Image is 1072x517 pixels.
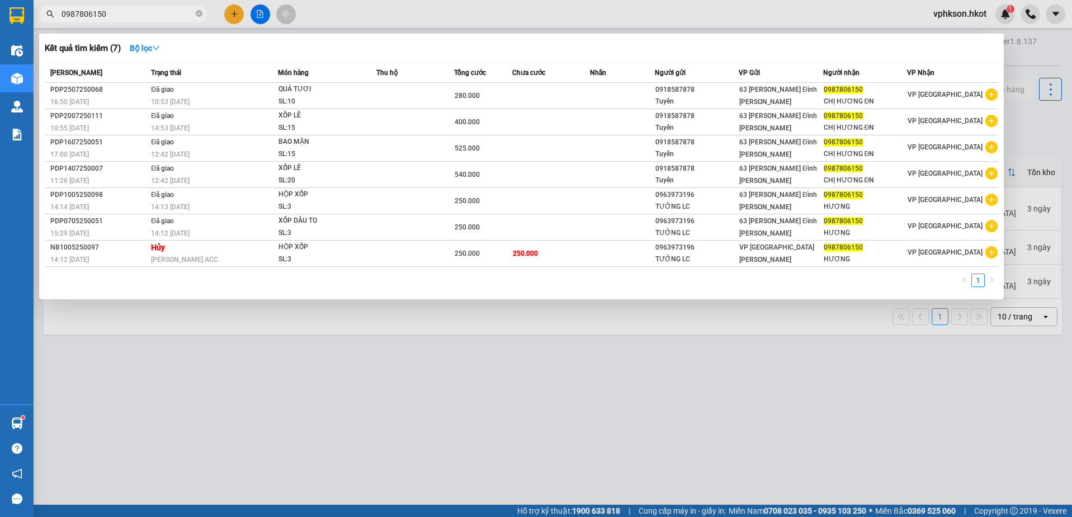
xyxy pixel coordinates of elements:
[151,229,190,237] span: 14:12 [DATE]
[196,9,202,20] span: close-circle
[50,84,148,96] div: PDP2507250068
[151,151,190,158] span: 12:42 [DATE]
[739,217,817,237] span: 63 [PERSON_NAME] Đình [PERSON_NAME]
[739,86,817,106] span: 63 [PERSON_NAME] Đình [PERSON_NAME]
[824,112,863,120] span: 0987806150
[655,148,739,160] div: Tuyển
[278,227,362,239] div: SL: 3
[655,69,686,77] span: Người gửi
[11,73,23,84] img: warehouse-icon
[824,253,907,265] div: HƯƠNG
[454,69,486,77] span: Tổng cước
[278,148,362,161] div: SL: 15
[152,44,160,52] span: down
[824,122,907,134] div: CHỊ HƯƠNG ĐN
[824,201,907,213] div: HƯƠNG
[985,246,998,258] span: plus-circle
[988,276,995,283] span: right
[12,493,22,504] span: message
[958,274,971,287] button: left
[50,256,89,264] span: 14:12 [DATE]
[907,69,934,77] span: VP Nhận
[824,217,863,225] span: 0987806150
[739,243,814,264] span: VP [GEOGRAPHIC_DATA][PERSON_NAME]
[824,243,863,251] span: 0987806150
[824,96,907,107] div: CHỊ HƯƠNG ĐN
[278,110,362,122] div: XỐP LÊ
[151,98,190,106] span: 10:53 [DATE]
[50,229,89,237] span: 15:29 [DATE]
[12,468,22,479] span: notification
[655,189,739,201] div: 0963973196
[655,215,739,227] div: 0963973196
[972,274,984,286] a: 1
[278,241,362,253] div: HỘP XỐP
[278,69,309,77] span: Món hàng
[151,191,174,199] span: Đã giao
[121,39,169,57] button: Bộ lọcdown
[50,177,89,185] span: 11:26 [DATE]
[50,189,148,201] div: PDP1005250098
[655,110,739,122] div: 0918587878
[971,274,985,287] li: 1
[50,163,148,175] div: PDP1407250007
[985,274,998,287] li: Next Page
[590,69,606,77] span: Nhãn
[278,136,362,148] div: BAO MẬN
[513,250,538,257] span: 250.000
[278,215,362,227] div: XỐP DÂU TO
[908,248,983,256] span: VP [GEOGRAPHIC_DATA]
[655,175,739,186] div: Tuyển
[985,141,998,153] span: plus-circle
[985,220,998,232] span: plus-circle
[739,112,817,132] span: 63 [PERSON_NAME] Đình [PERSON_NAME]
[12,443,22,454] span: question-circle
[908,143,983,151] span: VP [GEOGRAPHIC_DATA]
[151,69,181,77] span: Trạng thái
[278,162,362,175] div: XỐP LÊ
[151,164,174,172] span: Đã giao
[655,96,739,107] div: Tuyển
[278,122,362,134] div: SL: 15
[46,10,54,18] span: search
[908,222,983,230] span: VP [GEOGRAPHIC_DATA]
[50,215,148,227] div: PDP0705250051
[655,227,739,239] div: TƯỞNG LC
[985,88,998,101] span: plus-circle
[278,189,362,201] div: HỘP XỐP
[512,69,545,77] span: Chưa cước
[50,137,148,148] div: PDP1607250051
[278,201,362,213] div: SL: 3
[908,170,983,177] span: VP [GEOGRAPHIC_DATA]
[50,98,89,106] span: 16:50 [DATE]
[824,86,863,93] span: 0987806150
[151,256,218,264] span: [PERSON_NAME] ACC
[50,151,89,158] span: 17:00 [DATE]
[278,175,362,187] div: SL: 20
[11,129,23,140] img: solution-icon
[739,69,760,77] span: VP Gửi
[196,10,202,17] span: close-circle
[824,175,907,186] div: CHỊ HƯƠNG ĐN
[151,203,190,211] span: 14:13 [DATE]
[50,124,89,132] span: 10:55 [DATE]
[11,101,23,112] img: warehouse-icon
[455,92,480,100] span: 280.000
[958,274,971,287] li: Previous Page
[130,44,160,53] strong: Bộ lọc
[823,69,860,77] span: Người nhận
[824,148,907,160] div: CHỊ HƯƠNG ĐN
[655,163,739,175] div: 0918587878
[62,8,193,20] input: Tìm tên, số ĐT hoặc mã đơn
[985,167,998,180] span: plus-circle
[455,197,480,205] span: 250.000
[21,416,25,419] sup: 1
[655,242,739,253] div: 0963973196
[824,138,863,146] span: 0987806150
[10,7,24,24] img: logo-vxr
[151,177,190,185] span: 12:42 [DATE]
[455,144,480,152] span: 525.000
[655,137,739,148] div: 0918587878
[151,86,174,93] span: Đã giao
[739,164,817,185] span: 63 [PERSON_NAME] Đình [PERSON_NAME]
